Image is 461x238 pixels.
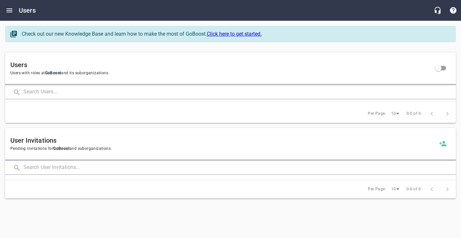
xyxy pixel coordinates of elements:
span: 0-0 of 0 [406,186,421,193]
h6: Users [10,60,430,70]
h6: Users [19,5,36,16]
a: Invite a new user to GoBoost [435,136,451,151]
span: GoBoost [45,71,61,75]
a: Click here to get started. [207,31,262,37]
h6: User Invitations [10,135,435,146]
span: GoBoost [53,146,69,151]
button: Live Chat [430,3,445,18]
span: Pending invitations for and suborganizations. [10,146,435,152]
button: Open drawer [2,3,17,18]
span: Users with roles at and its suborganizations. [10,70,430,77]
span: Per Page: [368,111,386,117]
div: 10 [389,109,402,118]
span: 0-0 of 0 [406,111,421,117]
span: Per Page: [368,186,386,193]
input: Search Users... [23,85,456,99]
button: Support Portal [445,3,461,18]
input: Search User Invitations... [23,161,456,175]
div: Check out our new Knowledge Base and learn how to make the most of GoBoost. [22,30,449,38]
span: Click to view all users [430,60,446,76]
div: 10 [389,185,402,194]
